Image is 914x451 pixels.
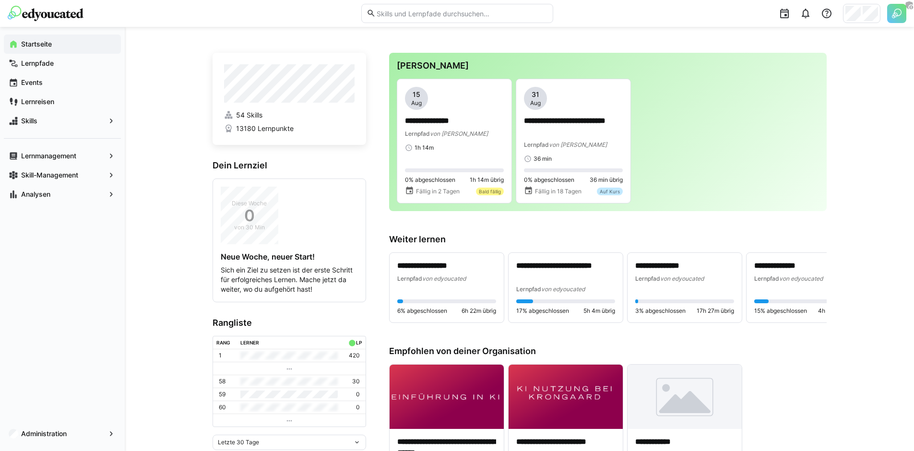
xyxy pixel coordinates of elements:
[532,90,539,99] span: 31
[411,99,422,107] span: Aug
[430,130,488,137] span: von [PERSON_NAME]
[509,365,623,429] img: image
[779,275,823,282] span: von edyoucated
[219,378,226,385] p: 58
[356,404,360,411] p: 0
[397,275,422,282] span: Lernpfad
[476,188,504,195] div: Bald fällig
[660,275,704,282] span: von edyoucated
[236,124,294,133] span: 13180 Lernpunkte
[221,252,358,261] h4: Neue Woche, neuer Start!
[524,141,549,148] span: Lernpfad
[389,234,827,245] h3: Weiter lernen
[218,439,259,446] span: Letzte 30 Tage
[405,176,455,184] span: 0% abgeschlossen
[583,307,615,315] span: 5h 4m übrig
[754,275,779,282] span: Lernpfad
[541,285,585,293] span: von edyoucated
[516,285,541,293] span: Lernpfad
[524,176,574,184] span: 0% abgeschlossen
[349,352,360,359] p: 420
[221,265,358,294] p: Sich ein Ziel zu setzen ist der erste Schritt für erfolgreiches Lernen. Mache jetzt da weiter, wo...
[516,307,569,315] span: 17% abgeschlossen
[356,391,360,398] p: 0
[397,307,447,315] span: 6% abgeschlossen
[818,307,853,315] span: 4h 28m übrig
[535,188,582,195] span: Fällig in 18 Tagen
[590,176,623,184] span: 36 min übrig
[530,99,541,107] span: Aug
[697,307,734,315] span: 17h 27m übrig
[397,60,819,71] h3: [PERSON_NAME]
[376,9,547,18] input: Skills und Lernpfade durchsuchen…
[216,340,230,345] div: Rang
[236,110,262,120] span: 54 Skills
[213,318,366,328] h3: Rangliste
[224,110,355,120] a: 54 Skills
[415,144,434,152] span: 1h 14m
[219,391,226,398] p: 59
[470,176,504,184] span: 1h 14m übrig
[219,352,222,359] p: 1
[422,275,466,282] span: von edyoucated
[240,340,259,345] div: Lerner
[356,340,362,345] div: LP
[416,188,460,195] span: Fällig in 2 Tagen
[219,404,226,411] p: 60
[462,307,496,315] span: 6h 22m übrig
[549,141,607,148] span: von [PERSON_NAME]
[389,346,827,356] h3: Empfohlen von deiner Organisation
[754,307,807,315] span: 15% abgeschlossen
[405,130,430,137] span: Lernpfad
[635,275,660,282] span: Lernpfad
[635,307,686,315] span: 3% abgeschlossen
[413,90,420,99] span: 15
[597,188,623,195] div: Auf Kurs
[628,365,742,429] img: image
[534,155,552,163] span: 36 min
[213,160,366,171] h3: Dein Lernziel
[390,365,504,429] img: image
[352,378,360,385] p: 30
